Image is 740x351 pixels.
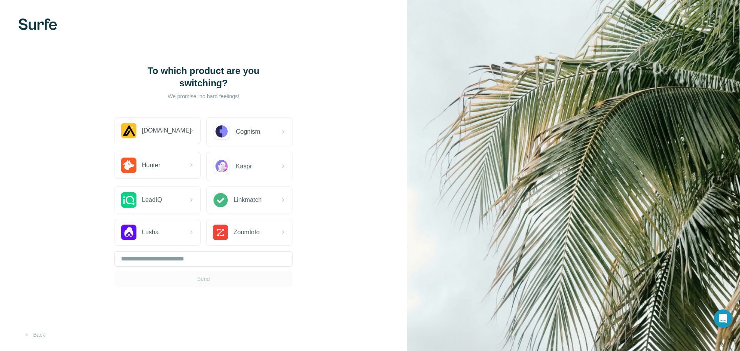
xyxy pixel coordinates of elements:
[142,161,160,170] span: Hunter
[234,195,262,205] span: Linkmatch
[126,92,281,100] p: We promise, no hard feelings!
[121,225,136,240] img: Lusha Logo
[714,309,732,328] div: Open Intercom Messenger
[213,158,230,175] img: Kaspr Logo
[236,127,260,136] span: Cognism
[126,65,281,89] h1: To which product are you switching?
[213,192,228,208] img: Linkmatch Logo
[234,228,260,237] span: ZoomInfo
[213,123,230,141] img: Cognism Logo
[18,328,50,342] button: Back
[142,228,159,237] span: Lusha
[142,195,162,205] span: LeadIQ
[121,158,136,173] img: Hunter.io Logo
[121,192,136,208] img: LeadIQ Logo
[213,225,228,240] img: ZoomInfo Logo
[236,162,252,171] span: Kaspr
[142,126,191,135] span: [DOMAIN_NAME]
[121,123,136,138] img: Apollo.io Logo
[18,18,57,30] img: Surfe's logo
